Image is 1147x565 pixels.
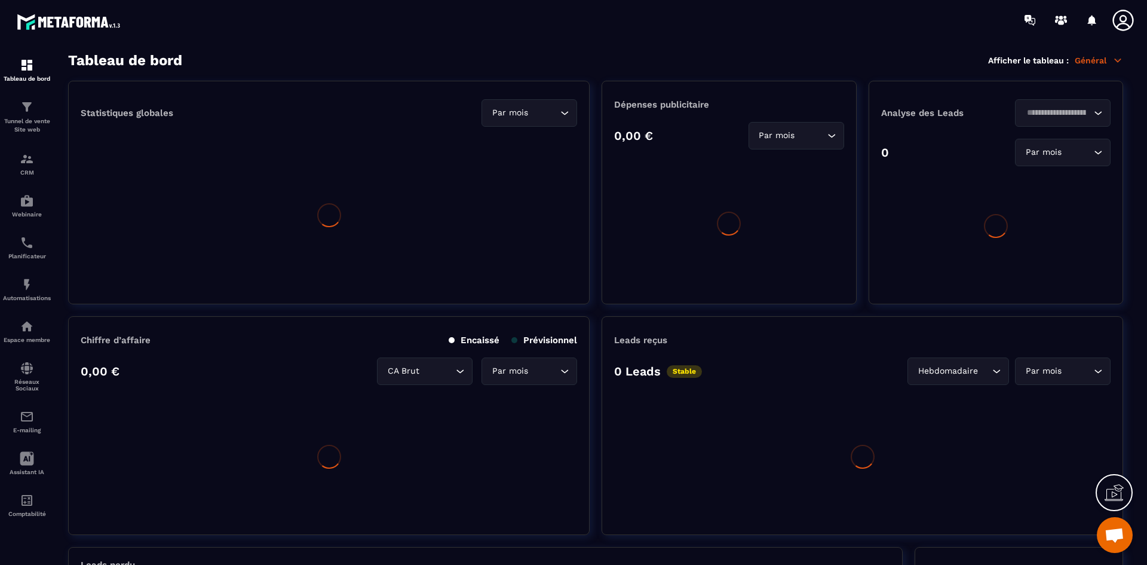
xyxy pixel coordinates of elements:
div: Search for option [482,358,577,385]
div: Search for option [907,358,1009,385]
span: Par mois [756,129,798,142]
a: formationformationCRM [3,143,51,185]
div: Search for option [1015,358,1111,385]
img: logo [17,11,124,33]
input: Search for option [980,365,989,378]
input: Search for option [530,106,557,120]
span: CA Brut [385,365,422,378]
p: Général [1075,55,1123,66]
p: Tableau de bord [3,75,51,82]
a: automationsautomationsEspace membre [3,310,51,352]
div: Search for option [749,122,844,149]
p: 0 [881,145,889,160]
a: Assistant IA [3,442,51,484]
p: 0,00 € [614,129,653,143]
span: Par mois [1023,365,1064,378]
input: Search for option [422,365,453,378]
p: CRM [3,169,51,176]
p: Dépenses publicitaire [614,99,844,110]
p: Statistiques globales [81,108,173,118]
span: Par mois [489,106,530,120]
img: formation [20,58,34,72]
span: Hebdomadaire [915,365,980,378]
a: automationsautomationsAutomatisations [3,268,51,310]
img: social-network [20,361,34,375]
img: scheduler [20,236,34,250]
div: Search for option [1015,139,1111,166]
img: formation [20,100,34,114]
a: social-networksocial-networkRéseaux Sociaux [3,352,51,401]
p: E-mailing [3,427,51,433]
p: Comptabilité [3,511,51,517]
img: automations [20,319,34,334]
div: Ouvrir le chat [1097,517,1133,553]
p: Réseaux Sociaux [3,378,51,392]
img: accountant [20,493,34,508]
img: automations [20,277,34,292]
p: 0 Leads [614,364,661,378]
p: Analyse des Leads [881,108,996,118]
a: schedulerschedulerPlanificateur [3,227,51,268]
input: Search for option [1064,365,1091,378]
span: Par mois [1023,146,1064,159]
p: Automatisations [3,295,51,301]
p: Encaissé [449,335,499,346]
a: formationformationTunnel de vente Site web [3,91,51,143]
a: accountantaccountantComptabilité [3,484,51,526]
p: Afficher le tableau : [988,56,1069,65]
div: Search for option [482,99,577,127]
a: formationformationTableau de bord [3,49,51,91]
p: Tunnel de vente Site web [3,117,51,134]
p: Stable [667,365,702,378]
a: automationsautomationsWebinaire [3,185,51,227]
a: emailemailE-mailing [3,401,51,442]
h3: Tableau de bord [68,52,182,69]
img: email [20,410,34,424]
p: Assistant IA [3,469,51,475]
input: Search for option [798,129,824,142]
input: Search for option [1023,106,1091,120]
p: Chiffre d’affaire [81,335,151,346]
span: Par mois [489,365,530,378]
input: Search for option [530,365,557,378]
p: 0,00 € [81,364,119,378]
p: Leads reçus [614,335,667,346]
p: Webinaire [3,211,51,218]
input: Search for option [1064,146,1091,159]
img: formation [20,152,34,166]
img: automations [20,194,34,208]
p: Planificateur [3,253,51,259]
p: Espace membre [3,337,51,343]
p: Prévisionnel [511,335,577,346]
div: Search for option [377,358,473,385]
div: Search for option [1015,99,1111,127]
